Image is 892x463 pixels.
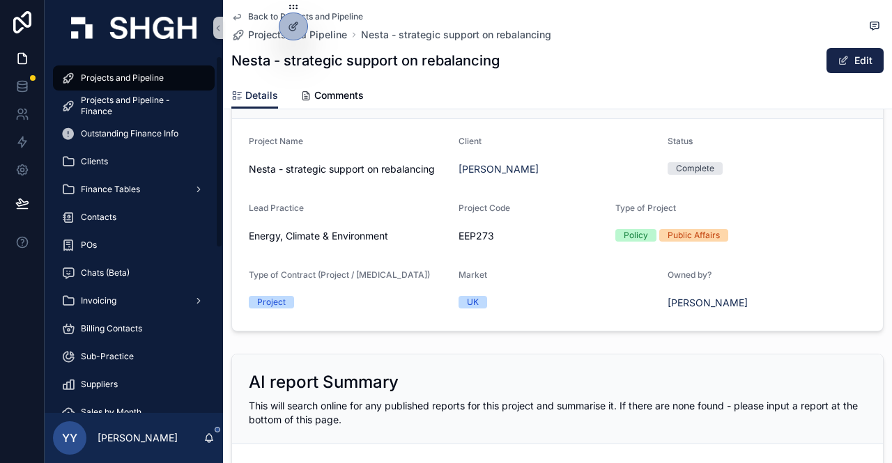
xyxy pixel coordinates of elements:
[257,296,286,308] div: Project
[459,136,482,146] span: Client
[249,203,304,213] span: Lead Practice
[81,212,116,223] span: Contacts
[459,229,605,243] span: EEP273
[459,269,487,280] span: Market
[53,260,215,285] a: Chats (Beta)
[248,28,347,42] span: Projects and Pipeline
[81,95,201,117] span: Projects and Pipeline - Finance
[53,65,215,91] a: Projects and Pipeline
[53,233,215,258] a: POs
[81,184,140,195] span: Finance Tables
[249,229,388,243] span: Energy, Climate & Environment
[300,83,364,111] a: Comments
[81,156,108,167] span: Clients
[81,351,134,362] span: Sub-Practice
[81,379,118,390] span: Suppliers
[98,431,178,445] p: [PERSON_NAME]
[459,203,510,213] span: Project Code
[53,93,215,118] a: Projects and Pipeline - Finance
[81,407,141,418] span: Sales by Month
[668,229,720,242] div: Public Affairs
[826,48,884,73] button: Edit
[668,269,712,280] span: Owned by?
[53,372,215,397] a: Suppliers
[231,28,347,42] a: Projects and Pipeline
[81,295,116,306] span: Invoicing
[615,203,676,213] span: Type of Project
[231,11,363,22] a: Back to Projects and Pipeline
[53,344,215,369] a: Sub-Practice
[53,316,215,341] a: Billing Contacts
[249,136,303,146] span: Project Name
[624,229,648,242] div: Policy
[231,51,500,70] h1: Nesta - strategic support on rebalancing
[245,88,278,102] span: Details
[81,128,178,139] span: Outstanding Finance Info
[249,371,399,393] h2: AI report Summary
[249,269,430,280] span: Type of Contract (Project / [MEDICAL_DATA])
[53,121,215,146] a: Outstanding Finance Info
[81,240,97,251] span: POs
[81,323,142,334] span: Billing Contacts
[467,296,479,308] div: UK
[459,162,539,176] a: [PERSON_NAME]
[53,205,215,230] a: Contacts
[53,400,215,425] a: Sales by Month
[53,149,215,174] a: Clients
[314,88,364,102] span: Comments
[668,296,748,310] a: [PERSON_NAME]
[53,177,215,202] a: Finance Tables
[53,288,215,313] a: Invoicing
[81,267,130,278] span: Chats (Beta)
[668,136,693,146] span: Status
[248,11,363,22] span: Back to Projects and Pipeline
[71,17,197,39] img: App logo
[249,162,447,176] span: Nesta - strategic support on rebalancing
[676,162,714,175] div: Complete
[231,83,278,109] a: Details
[62,430,77,446] span: YY
[361,28,551,42] a: Nesta - strategic support on rebalancing
[249,400,858,425] span: This will search online for any published reports for this project and summarise it. If there are...
[45,56,223,413] div: scrollable content
[81,72,164,84] span: Projects and Pipeline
